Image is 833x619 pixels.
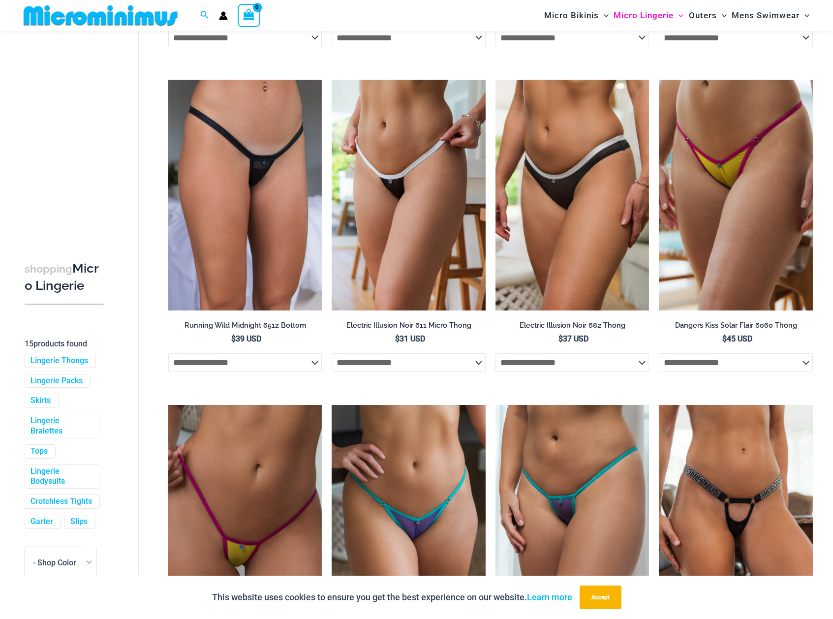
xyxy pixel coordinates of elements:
h2: Dangers Kiss Solar Flair 6060 Thong [659,321,813,330]
a: Slips [70,517,88,527]
span: Mens Swimwear [732,3,800,28]
a: Crotchless Tights [31,497,92,507]
a: Running Wild Midnight 6512 Bottom [168,321,322,334]
a: Electric Illusion Noir Micro 01Electric Illusion Noir Micro 02Electric Illusion Noir Micro 02 [332,80,486,310]
img: Running Wild Midnight 6512 Bottom 10 [168,80,322,310]
a: OutersMenu ToggleMenu Toggle [686,3,729,28]
a: Lingerie Thongs [31,356,88,366]
span: $ [722,334,727,343]
img: Dangers Kiss Solar Flair 6060 Thong 02 [659,80,813,310]
nav: Site Navigation [540,1,813,30]
a: View Shopping Cart, empty [238,4,260,27]
span: Menu Toggle [599,3,609,28]
a: Electric Illusion Noir 682 Thong 01Electric Illusion Noir 682 Thong 02Electric Illusion Noir 682 ... [495,80,649,310]
a: Dangers Kiss Solar Flair 6060 Thong 01Dangers Kiss Solar Flair 6060 Thong 02Dangers Kiss Solar Fl... [659,80,813,310]
span: - Shop Color [25,547,96,579]
a: Electric Illusion Noir 682 Thong [495,321,649,334]
span: Outers [689,3,717,28]
span: 15 [25,339,33,348]
a: Lingerie Packs [31,376,83,386]
a: Electric Illusion Noir 611 Micro Thong [332,321,486,334]
h2: Electric Illusion Noir 682 Thong [495,321,649,330]
a: Running Wild Midnight 6512 Bottom 10Running Wild Midnight 6512 Bottom 2Running Wild Midnight 6512... [168,80,322,310]
a: Search icon link [200,9,209,22]
h2: Electric Illusion Noir 611 Micro Thong [332,321,486,330]
span: Menu Toggle [717,3,727,28]
h2: Running Wild Midnight 6512 Bottom [168,321,322,330]
p: products found [25,336,104,352]
span: Micro Bikinis [544,3,599,28]
a: Tops [31,446,48,457]
a: Lingerie Bodysuits [31,466,93,487]
span: Menu Toggle [674,3,683,28]
a: Lingerie Bralettes [31,416,93,437]
span: shopping [25,263,72,275]
h3: Micro Lingerie [25,260,104,294]
img: MM SHOP LOGO FLAT [20,4,182,27]
a: Skirts [31,396,51,406]
a: Learn more [527,592,572,602]
a: Account icon link [219,11,228,20]
a: Mens SwimwearMenu ToggleMenu Toggle [729,3,812,28]
a: Micro BikinisMenu ToggleMenu Toggle [542,3,611,28]
bdi: 45 USD [722,334,752,343]
img: Electric Illusion Noir 682 Thong 01 [495,80,649,310]
iframe: TrustedSite Certified [25,33,113,230]
a: Micro LingerieMenu ToggleMenu Toggle [611,3,686,28]
span: $ [395,334,400,343]
bdi: 31 USD [395,334,425,343]
p: This website uses cookies to ensure you get the best experience on our website. [212,590,572,605]
img: Electric Illusion Noir Micro 01 [332,80,486,310]
a: Dangers Kiss Solar Flair 6060 Thong [659,321,813,334]
span: Menu Toggle [800,3,809,28]
span: $ [558,334,563,343]
span: $ [231,334,236,343]
a: Garter [31,517,53,527]
span: - Shop Color [33,558,76,568]
bdi: 39 USD [231,334,261,343]
span: Micro Lingerie [614,3,674,28]
button: Accept [580,586,621,609]
bdi: 37 USD [558,334,588,343]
